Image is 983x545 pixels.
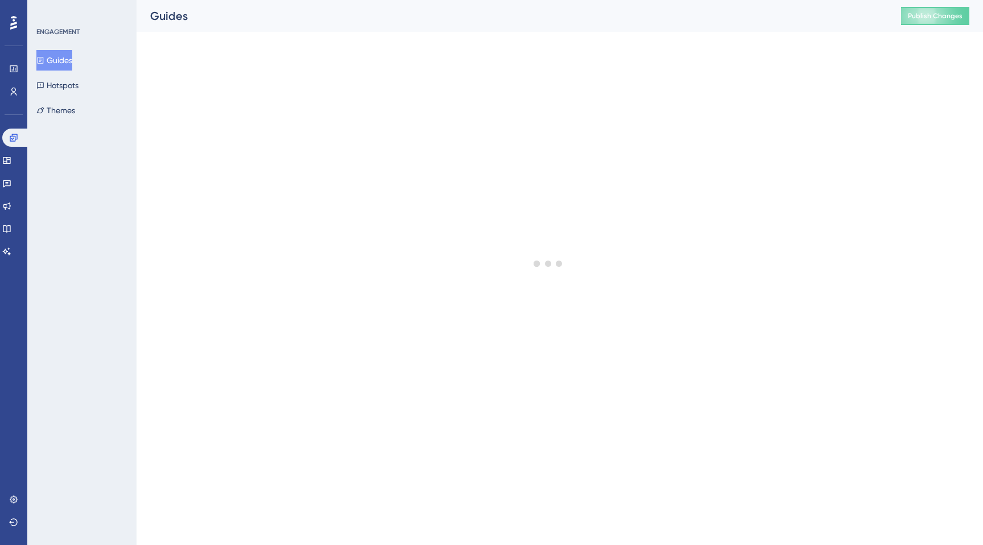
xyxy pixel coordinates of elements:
button: Hotspots [36,75,79,96]
button: Publish Changes [901,7,969,25]
span: Publish Changes [908,11,963,20]
button: Themes [36,100,75,121]
div: ENGAGEMENT [36,27,80,36]
button: Guides [36,50,72,71]
div: Guides [150,8,873,24]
